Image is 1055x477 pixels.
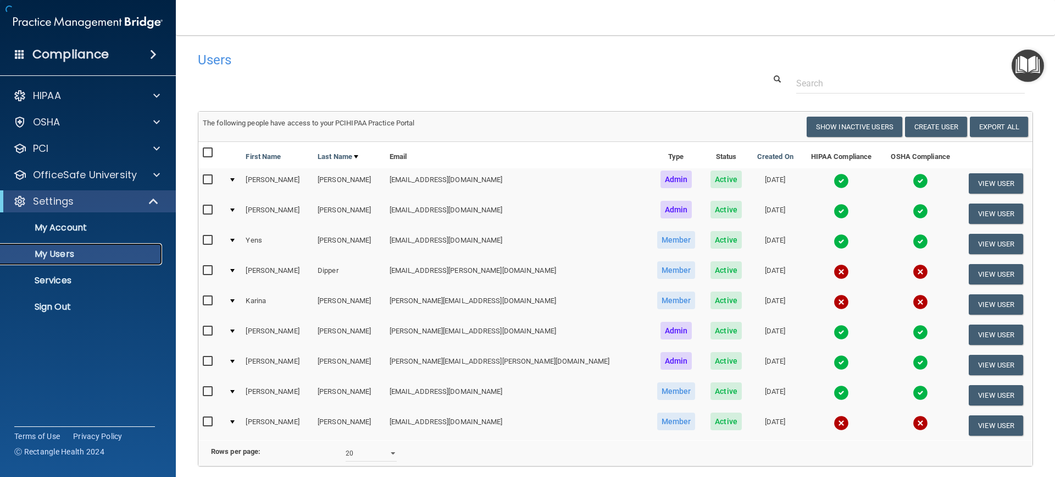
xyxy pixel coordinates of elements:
[13,12,163,34] img: PMB logo
[834,173,849,189] img: tick.e7d51cea.svg
[13,168,160,182] a: OfficeSafe University
[969,355,1023,375] button: View User
[7,249,157,260] p: My Users
[710,382,742,400] span: Active
[969,264,1023,284] button: View User
[385,259,649,289] td: [EMAIL_ADDRESS][PERSON_NAME][DOMAIN_NAME]
[33,195,74,208] p: Settings
[969,385,1023,405] button: View User
[710,201,742,218] span: Active
[749,259,801,289] td: [DATE]
[913,355,928,370] img: tick.e7d51cea.svg
[913,204,928,219] img: tick.e7d51cea.svg
[913,385,928,401] img: tick.e7d51cea.svg
[749,199,801,229] td: [DATE]
[657,382,696,400] span: Member
[241,259,313,289] td: [PERSON_NAME]
[749,320,801,350] td: [DATE]
[385,168,649,199] td: [EMAIL_ADDRESS][DOMAIN_NAME]
[385,289,649,320] td: [PERSON_NAME][EMAIL_ADDRESS][DOMAIN_NAME]
[73,431,123,442] a: Privacy Policy
[313,229,385,259] td: [PERSON_NAME]
[313,289,385,320] td: [PERSON_NAME]
[834,325,849,340] img: tick.e7d51cea.svg
[241,229,313,259] td: Yens
[385,320,649,350] td: [PERSON_NAME][EMAIL_ADDRESS][DOMAIN_NAME]
[313,199,385,229] td: [PERSON_NAME]
[710,292,742,309] span: Active
[13,195,159,208] a: Settings
[834,294,849,310] img: cross.ca9f0e7f.svg
[13,89,160,102] a: HIPAA
[313,259,385,289] td: Dipper
[749,168,801,199] td: [DATE]
[969,325,1023,345] button: View User
[211,447,260,456] b: Rows per page:
[969,294,1023,315] button: View User
[313,350,385,380] td: [PERSON_NAME]
[710,322,742,339] span: Active
[32,47,109,62] h4: Compliance
[969,204,1023,224] button: View User
[649,142,703,168] th: Type
[913,234,928,249] img: tick.e7d51cea.svg
[834,234,849,249] img: tick.e7d51cea.svg
[834,385,849,401] img: tick.e7d51cea.svg
[913,173,928,189] img: tick.e7d51cea.svg
[198,53,678,67] h4: Users
[703,142,749,168] th: Status
[710,352,742,370] span: Active
[796,73,1025,94] input: Search
[385,380,649,410] td: [EMAIL_ADDRESS][DOMAIN_NAME]
[1012,50,1044,82] button: Open Resource Center
[913,325,928,340] img: tick.e7d51cea.svg
[241,380,313,410] td: [PERSON_NAME]
[313,410,385,440] td: [PERSON_NAME]
[313,168,385,199] td: [PERSON_NAME]
[385,199,649,229] td: [EMAIL_ADDRESS][DOMAIN_NAME]
[660,352,692,370] span: Admin
[241,410,313,440] td: [PERSON_NAME]
[33,89,61,102] p: HIPAA
[33,142,48,155] p: PCI
[385,410,649,440] td: [EMAIL_ADDRESS][DOMAIN_NAME]
[749,410,801,440] td: [DATE]
[657,292,696,309] span: Member
[7,301,157,312] p: Sign Out
[710,413,742,430] span: Active
[241,350,313,380] td: [PERSON_NAME]
[710,231,742,249] span: Active
[969,173,1023,194] button: View User
[807,117,902,137] button: Show Inactive Users
[13,142,160,155] a: PCI
[834,415,849,431] img: cross.ca9f0e7f.svg
[660,201,692,218] span: Admin
[660,322,692,339] span: Admin
[834,264,849,279] img: cross.ca9f0e7f.svg
[749,350,801,380] td: [DATE]
[241,168,313,199] td: [PERSON_NAME]
[834,355,849,370] img: tick.e7d51cea.svg
[313,320,385,350] td: [PERSON_NAME]
[241,199,313,229] td: [PERSON_NAME]
[710,261,742,279] span: Active
[749,380,801,410] td: [DATE]
[710,171,742,188] span: Active
[657,231,696,249] span: Member
[913,294,928,310] img: cross.ca9f0e7f.svg
[33,116,60,129] p: OSHA
[865,399,1042,443] iframe: Drift Widget Chat Controller
[969,234,1023,254] button: View User
[14,446,104,457] span: Ⓒ Rectangle Health 2024
[660,171,692,188] span: Admin
[657,261,696,279] span: Member
[385,142,649,168] th: Email
[7,275,157,286] p: Services
[203,119,415,127] span: The following people have access to your PCIHIPAA Practice Portal
[834,204,849,219] img: tick.e7d51cea.svg
[881,142,959,168] th: OSHA Compliance
[657,413,696,430] span: Member
[241,320,313,350] td: [PERSON_NAME]
[757,150,793,163] a: Created On
[970,117,1028,137] a: Export All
